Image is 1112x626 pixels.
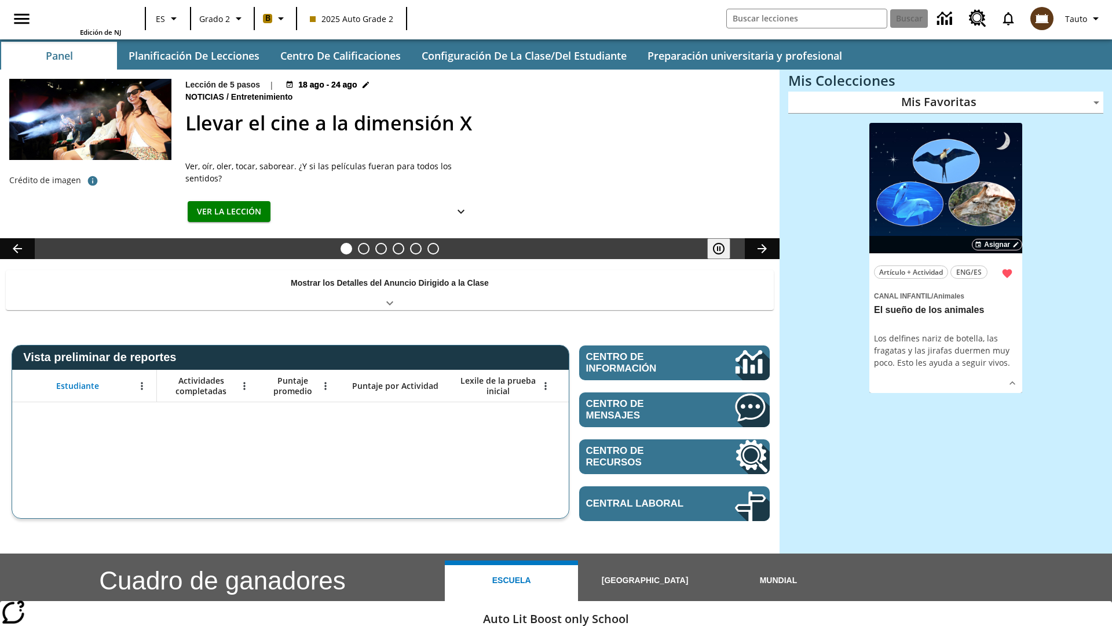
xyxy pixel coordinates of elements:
img: El panel situado frente a los asientos rocía con agua nebulizada al feliz público en un cine equi... [9,79,171,160]
span: Actividades completadas [163,376,239,396]
div: Mis Favoritas [788,92,1103,114]
button: Diapositiva 2 ¿Lo quieres con papas fritas? [358,243,370,254]
span: Tauto [1065,13,1087,25]
h3: El sueño de los animales [874,304,1018,316]
span: Centro de mensajes [586,398,700,421]
span: / [931,292,933,300]
h3: Mis Colecciones [788,72,1103,89]
p: Crédito de imagen [9,174,81,186]
button: Abrir menú [317,377,334,395]
button: ENG/ES [950,265,987,279]
a: Centro de recursos, Se abrirá en una pestaña nueva. [579,439,770,474]
button: Diapositiva 6 Una idea, mucho trabajo [427,243,439,254]
span: Central laboral [586,498,700,509]
p: Mostrar los Detalles del Anuncio Dirigido a la Clase [291,277,489,289]
button: 18 ago - 24 ago Elegir fechas [283,79,372,91]
button: Configuración de la clase/del estudiante [412,42,636,70]
button: Abrir el menú lateral [5,2,39,36]
a: Notificaciones [993,3,1023,34]
a: Centro de mensajes [579,392,770,427]
div: Ver, oír, oler, tocar, saborear. ¿Y si las películas fueran para todos los sentidos? [185,160,475,184]
button: Escuela [445,561,578,601]
button: Grado: Grado 2, Elige un grado [195,8,250,29]
span: / [226,92,229,101]
button: Centro de calificaciones [271,42,410,70]
span: Puntaje promedio [265,376,320,396]
div: Pausar [707,238,742,259]
span: Puntaje por Actividad [352,381,438,391]
button: Preparación universitaria y profesional [638,42,851,70]
span: Lexile de la prueba inicial [456,376,540,396]
button: Pausar [707,238,730,259]
div: Los delfines nariz de botella, las fragatas y las jirafas duermen muy poco. Esto les ayuda a segu... [874,332,1018,369]
div: lesson details [869,123,1022,394]
span: Tema: Canal Infantil/Animales [874,289,1018,302]
span: | [269,79,274,91]
button: Planificación de lecciones [119,42,269,70]
h2: Llevar el cine a la dimensión X [185,108,766,138]
button: Diapositiva 4 ¿Los autos del futuro? [393,243,404,254]
div: Mostrar los Detalles del Anuncio Dirigido a la Clase [6,270,774,310]
div: Portada [46,3,121,37]
button: Panel [1,42,117,70]
span: Edición de NJ [80,28,121,37]
span: Canal Infantil [874,292,931,300]
span: Noticias [185,91,226,104]
span: B [265,11,270,26]
a: Centro de información [930,3,962,35]
span: Asignar [984,239,1010,250]
a: Centro de recursos, Se abrirá en una pestaña nueva. [962,3,993,34]
img: avatar image [1030,7,1054,30]
button: Diapositiva 5 ¿Cuál es la gran idea? [410,243,422,254]
button: Diapositiva 3 Modas que pasaron de moda [375,243,387,254]
button: Lenguaje: ES, Selecciona un idioma [149,8,186,29]
span: Artículo + Actividad [879,266,943,278]
button: Abrir menú [537,377,554,395]
button: Diapositiva 1 Llevar el cine a la dimensión X [341,243,352,254]
button: Crédito de foto: The Asahi Shimbun vía Getty Images [81,170,104,191]
span: 18 ago - 24 ago [298,79,357,91]
input: Buscar campo [727,9,887,28]
span: Grado 2 [199,13,230,25]
span: ES [156,13,165,25]
button: Ver la lección [188,201,270,223]
button: Escoja un nuevo avatar [1023,3,1060,34]
button: Abrir menú [133,377,151,395]
span: 2025 Auto Grade 2 [310,13,393,25]
button: Ver más [1004,374,1021,392]
span: Centro de recursos [586,445,700,468]
span: ENG/ES [956,266,982,278]
button: Carrusel de lecciones, seguir [745,238,780,259]
a: Centro de información [579,345,770,380]
button: Artículo + Actividad [874,265,948,279]
button: Perfil/Configuración [1060,8,1107,29]
a: Portada [46,5,121,28]
span: Estudiante [56,381,99,391]
button: [GEOGRAPHIC_DATA] [578,561,711,601]
span: Vista preliminar de reportes [23,351,182,364]
span: Entretenimiento [231,91,295,104]
button: Asignar Elegir fechas [972,239,1022,250]
button: Remover de Favoritas [997,263,1018,284]
a: Central laboral [579,486,770,521]
button: Ver más [449,201,473,223]
button: Mundial [712,561,845,601]
p: Lección de 5 pasos [185,79,260,91]
span: Centro de información [586,351,696,374]
button: Abrir menú [236,377,253,395]
button: Boost El color de la clase es anaranjado claro. Cambiar el color de la clase. [258,8,292,29]
span: Animales [933,292,964,300]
